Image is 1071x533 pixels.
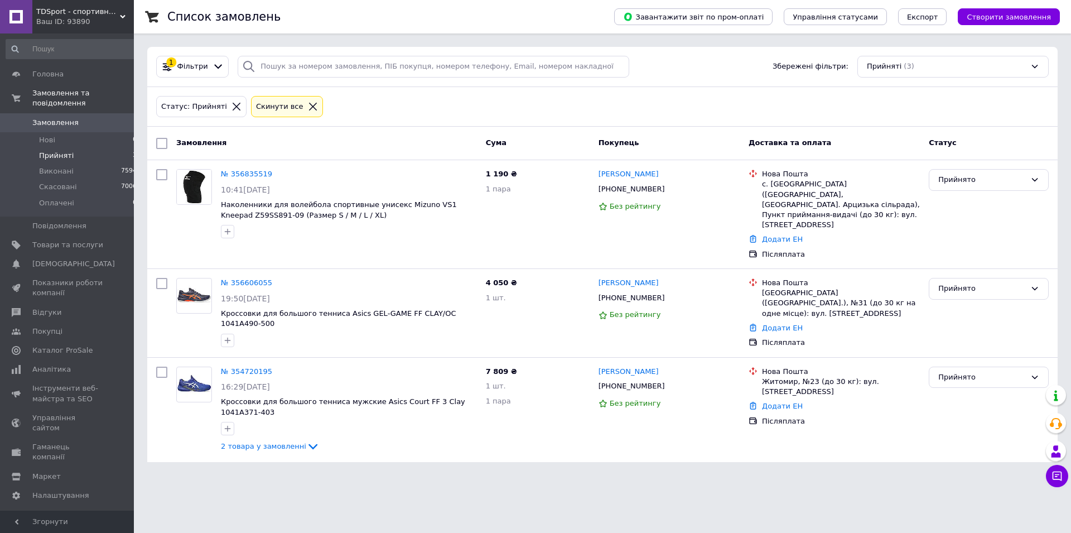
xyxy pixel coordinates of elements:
a: Фото товару [176,367,212,402]
button: Чат з покупцем [1046,465,1068,487]
span: 1 шт. [486,382,506,390]
div: Прийнято [938,372,1026,383]
span: Аналітика [32,364,71,374]
span: Показники роботи компанії [32,278,103,298]
span: 10:41[DATE] [221,185,270,194]
button: Експорт [898,8,947,25]
span: Повідомлення [32,221,86,231]
span: [PHONE_NUMBER] [599,185,665,193]
a: Додати ЕН [762,235,803,243]
a: [PERSON_NAME] [599,278,659,289]
div: Ваш ID: 93890 [36,17,134,27]
a: Фото товару [176,278,212,314]
a: № 356606055 [221,278,272,287]
span: Без рейтингу [610,202,661,210]
div: Післяплата [762,338,920,348]
span: Скасовані [39,182,77,192]
div: Прийнято [938,174,1026,186]
a: Кроссовки для большого тенниса Asics GEL-GAME FF CLAY/OC 1041A490-500 [221,309,456,328]
span: Управління статусами [793,13,878,21]
span: Управління сайтом [32,413,103,433]
img: Фото товару [177,283,211,309]
span: 1 пара [486,185,511,193]
div: [GEOGRAPHIC_DATA] ([GEOGRAPHIC_DATA].), №31 (до 30 кг на одне місце): вул. [STREET_ADDRESS] [762,288,920,319]
span: 2 товара у замовленні [221,442,306,450]
div: с. [GEOGRAPHIC_DATA] ([GEOGRAPHIC_DATA], [GEOGRAPHIC_DATA]. Арцизька сільрада), Пункт приймання-в... [762,179,920,230]
input: Пошук за номером замовлення, ПІБ покупця, номером телефону, Email, номером накладної [238,56,629,78]
span: Без рейтингу [610,399,661,407]
h1: Список замовлень [167,10,281,23]
span: 19:50[DATE] [221,294,270,303]
span: Створити замовлення [967,13,1051,21]
a: Наколенники для волейбола спортивные унисекс Mizuno VS1 Kneepad Z59SS891-09 (Размер S / M / L / XL) [221,200,457,219]
a: Кроссовки для большого тенниса мужские Asics Court FF 3 Clay 1041A371-403 [221,397,465,416]
span: Покупці [32,326,62,337]
a: Додати ЕН [762,402,803,410]
span: Каталог ProSale [32,345,93,356]
span: 4 050 ₴ [486,278,517,287]
div: Нова Пошта [762,367,920,377]
a: № 354720195 [221,367,272,376]
span: (3) [904,62,914,70]
span: Покупець [599,138,639,147]
span: Відгуки [32,308,61,318]
span: 7594 [121,166,137,176]
span: Замовлення [176,138,226,147]
div: Cкинути все [254,101,306,113]
span: Фільтри [177,61,208,72]
img: Фото товару [177,170,211,204]
span: Доставка та оплата [749,138,831,147]
div: Нова Пошта [762,169,920,179]
span: Оплачені [39,198,74,208]
span: Прийняті [39,151,74,161]
span: Гаманець компанії [32,442,103,462]
a: [PERSON_NAME] [599,169,659,180]
a: 2 товара у замовленні [221,442,320,450]
button: Створити замовлення [958,8,1060,25]
div: Післяплата [762,416,920,426]
span: 0 [133,198,137,208]
span: Виконані [39,166,74,176]
span: Без рейтингу [610,310,661,319]
span: [DEMOGRAPHIC_DATA] [32,259,115,269]
span: Головна [32,69,64,79]
span: [PHONE_NUMBER] [599,294,665,302]
img: Фото товару [177,371,211,397]
span: 1 пара [486,397,511,405]
span: 1 190 ₴ [486,170,517,178]
a: № 356835519 [221,170,272,178]
div: Житомир, №23 (до 30 кг): вул. [STREET_ADDRESS] [762,377,920,397]
span: 3 [133,151,137,161]
div: Нова Пошта [762,278,920,288]
input: Пошук [6,39,138,59]
span: 0 [133,135,137,145]
span: 7006 [121,182,137,192]
span: 7 809 ₴ [486,367,517,376]
div: Післяплата [762,249,920,260]
span: 1 шт. [486,294,506,302]
button: Завантажити звіт по пром-оплаті [614,8,773,25]
span: Експорт [907,13,938,21]
div: Статус: Прийняті [159,101,229,113]
span: Товари та послуги [32,240,103,250]
a: Додати ЕН [762,324,803,332]
a: Створити замовлення [947,12,1060,21]
span: Статус [929,138,957,147]
span: [PHONE_NUMBER] [599,382,665,390]
a: Фото товару [176,169,212,205]
span: Прийняті [867,61,901,72]
span: Збережені фільтри: [773,61,848,72]
span: Налаштування [32,491,89,501]
span: Маркет [32,472,61,482]
span: 16:29[DATE] [221,382,270,391]
span: Замовлення та повідомлення [32,88,134,108]
button: Управління статусами [784,8,887,25]
span: Cума [486,138,506,147]
span: Нові [39,135,55,145]
a: [PERSON_NAME] [599,367,659,377]
span: Інструменти веб-майстра та SEO [32,383,103,404]
div: Прийнято [938,283,1026,295]
span: Замовлення [32,118,79,128]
